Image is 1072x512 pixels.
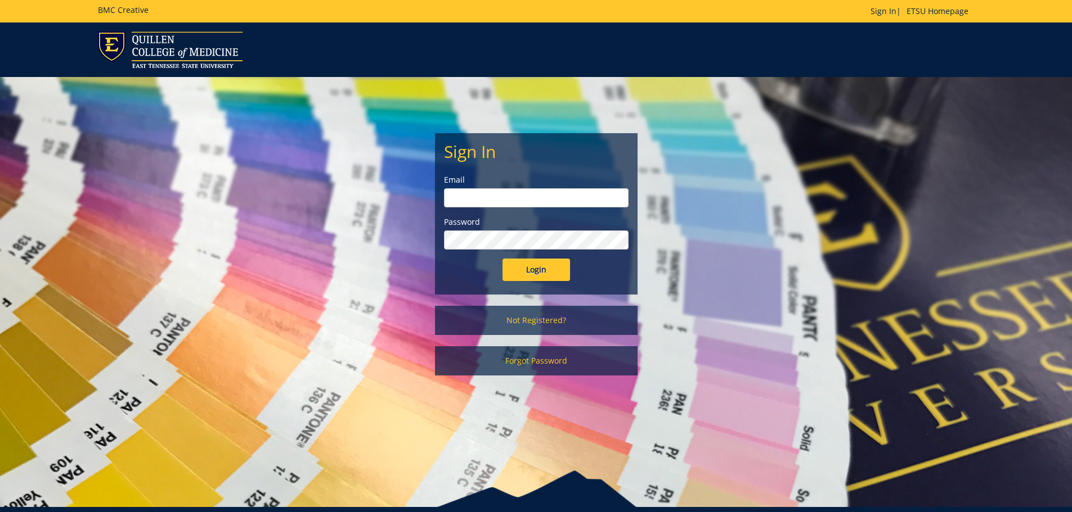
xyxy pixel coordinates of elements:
label: Password [444,216,629,228]
img: ETSU logo [98,31,243,68]
h2: Sign In [444,142,629,161]
a: Forgot Password [435,346,638,375]
a: ETSU Homepage [901,6,974,16]
input: Login [503,259,570,281]
a: Not Registered? [435,306,638,335]
p: | [871,6,974,17]
h5: BMC Creative [98,6,149,14]
label: Email [444,174,629,185]
a: Sign In [871,6,896,16]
